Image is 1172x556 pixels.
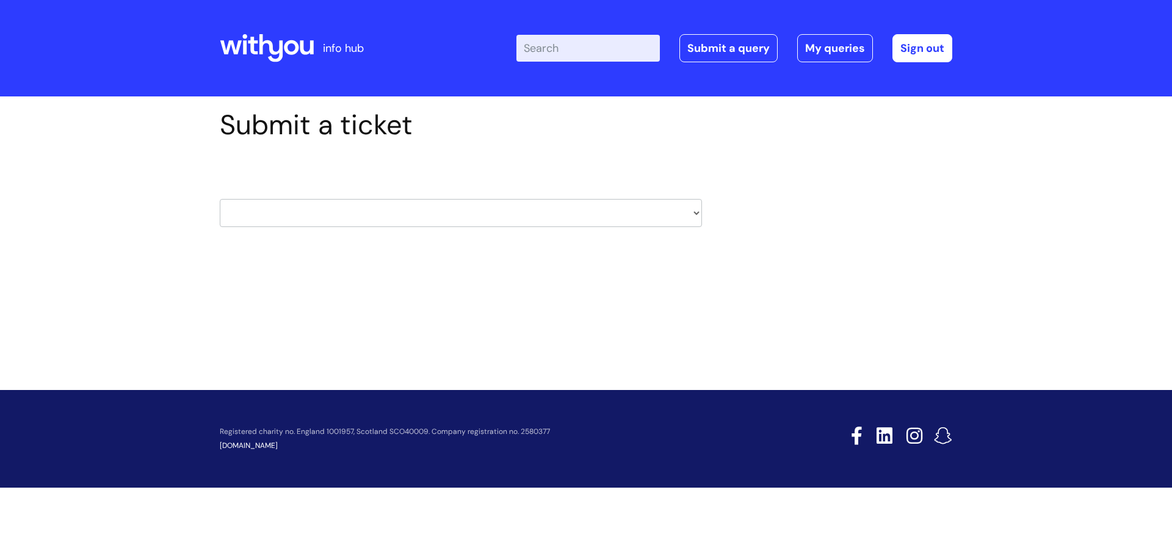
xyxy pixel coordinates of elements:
[323,38,364,58] p: info hub
[516,34,952,62] div: | -
[516,35,660,62] input: Search
[679,34,778,62] a: Submit a query
[220,428,764,436] p: Registered charity no. England 1001957, Scotland SCO40009. Company registration no. 2580377
[220,109,702,142] h1: Submit a ticket
[220,441,278,450] a: [DOMAIN_NAME]
[892,34,952,62] a: Sign out
[797,34,873,62] a: My queries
